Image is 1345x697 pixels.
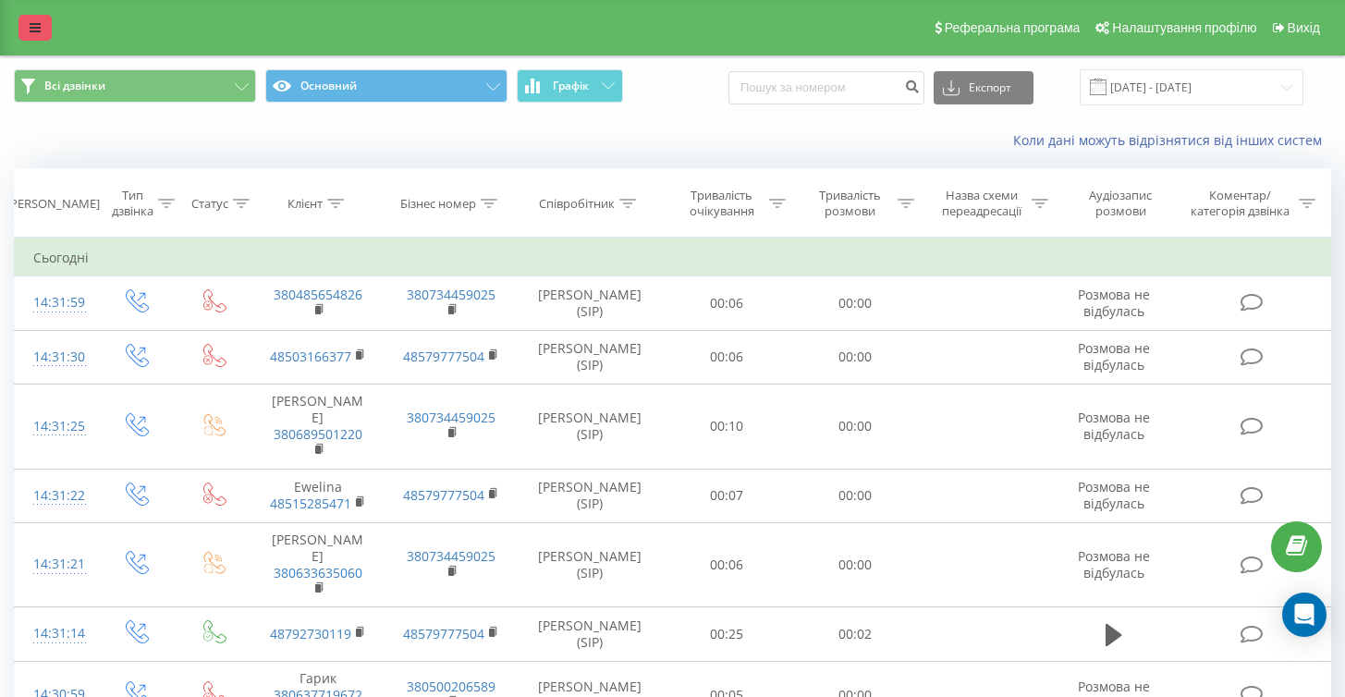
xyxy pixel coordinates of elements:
[33,339,78,375] div: 14:31:30
[539,196,615,212] div: Співробітник
[274,425,362,443] a: 380689501220
[728,71,924,104] input: Пошук за номером
[1078,339,1150,373] span: Розмова не відбулась
[790,607,919,661] td: 00:02
[1078,409,1150,443] span: Розмова не відбулась
[15,239,1331,276] td: Сьогодні
[33,478,78,514] div: 14:31:22
[33,546,78,582] div: 14:31:21
[14,69,256,103] button: Всі дзвінки
[790,276,919,330] td: 00:00
[403,348,484,365] a: 48579777504
[662,276,790,330] td: 00:06
[265,69,507,103] button: Основний
[33,285,78,321] div: 14:31:59
[517,69,623,103] button: Графік
[790,469,919,522] td: 00:00
[679,188,764,219] div: Тривалість очікування
[407,678,495,695] a: 380500206589
[518,607,662,661] td: [PERSON_NAME] (SIP)
[1282,593,1327,637] div: Open Intercom Messenger
[270,495,351,512] a: 48515285471
[287,196,323,212] div: Клієнт
[270,625,351,642] a: 48792730119
[553,79,589,92] span: Графік
[662,522,790,607] td: 00:06
[790,522,919,607] td: 00:00
[400,196,476,212] div: Бізнес номер
[112,188,153,219] div: Тип дзвінка
[662,384,790,469] td: 00:10
[274,564,362,581] a: 380633635060
[33,616,78,652] div: 14:31:14
[1112,20,1256,35] span: Налаштування профілю
[790,330,919,384] td: 00:00
[407,409,495,426] a: 380734459025
[935,188,1027,219] div: Назва схеми переадресації
[934,71,1033,104] button: Експорт
[33,409,78,445] div: 14:31:25
[1078,478,1150,512] span: Розмова не відбулась
[518,276,662,330] td: [PERSON_NAME] (SIP)
[403,625,484,642] a: 48579777504
[407,286,495,303] a: 380734459025
[662,469,790,522] td: 00:07
[518,330,662,384] td: [PERSON_NAME] (SIP)
[1288,20,1320,35] span: Вихід
[1013,131,1331,149] a: Коли дані можуть відрізнятися вiд інших систем
[807,188,893,219] div: Тривалість розмови
[1186,188,1294,219] div: Коментар/категорія дзвінка
[1078,547,1150,581] span: Розмова не відбулась
[403,486,484,504] a: 48579777504
[6,196,100,212] div: [PERSON_NAME]
[1078,286,1150,320] span: Розмова не відбулась
[662,607,790,661] td: 00:25
[518,469,662,522] td: [PERSON_NAME] (SIP)
[662,330,790,384] td: 00:06
[270,348,351,365] a: 48503166377
[251,522,385,607] td: [PERSON_NAME]
[1070,188,1172,219] div: Аудіозапис розмови
[945,20,1081,35] span: Реферальна програма
[191,196,228,212] div: Статус
[518,384,662,469] td: [PERSON_NAME] (SIP)
[251,469,385,522] td: Ewelina
[407,547,495,565] a: 380734459025
[790,384,919,469] td: 00:00
[44,79,105,93] span: Всі дзвінки
[251,384,385,469] td: [PERSON_NAME]
[274,286,362,303] a: 380485654826
[518,522,662,607] td: [PERSON_NAME] (SIP)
